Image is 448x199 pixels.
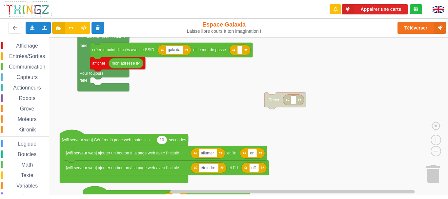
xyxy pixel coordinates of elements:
[266,97,279,102] text: afficher
[168,48,180,52] text: galaxia
[3,1,52,18] img: thingz_logo.png
[251,166,256,170] text: off
[397,22,446,34] button: Téléverser
[201,151,214,155] text: allumer
[193,48,226,52] text: et le mot de passe
[17,116,38,122] span: Moteurs
[8,53,46,59] span: Entrées/Sorties
[92,61,105,66] text: afficher
[92,48,154,52] text: créer le point d'accès avec le SSID
[169,138,186,142] text: secondes
[8,64,46,70] span: Communication
[17,151,37,157] span: Boucles
[410,4,422,14] div: Tu es connecté au serveur de création de Thingz
[66,166,179,170] text: [wifi serveur web] ajouter un bouton à la page web avec l'intitulé
[15,183,39,189] span: Variables
[20,162,34,168] span: Math
[66,151,179,155] text: [wifi serveur web] ajouter un bouton à la page web avec l'intitulé
[19,106,35,111] span: Grove
[186,29,262,34] div: Laisse libre cours à ton imagination !
[201,166,215,170] text: éteindre
[15,74,39,80] span: Capteurs
[186,21,262,34] div: Espace Galaxia
[112,61,140,66] text: mon adresse IP
[80,34,125,39] text: Au démarrage de la carte
[15,43,39,49] span: Affichage
[17,127,37,132] span: Kitronik
[19,193,35,199] span: Listes
[80,78,88,83] text: faire
[433,6,444,13] img: gb.png
[250,151,255,155] text: on
[20,172,34,178] span: Texte
[62,138,150,142] text: [wifi serveur web] Générer la page web toutes les
[227,151,236,155] text: et l'id
[80,43,88,48] text: faire
[18,95,36,101] span: Robots
[12,85,42,90] span: Actionneurs
[229,166,238,170] text: et l'id
[17,141,37,147] span: Logique
[160,138,164,142] text: 10
[80,71,104,75] text: Pour toujours
[342,4,408,14] button: Appairer une carte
